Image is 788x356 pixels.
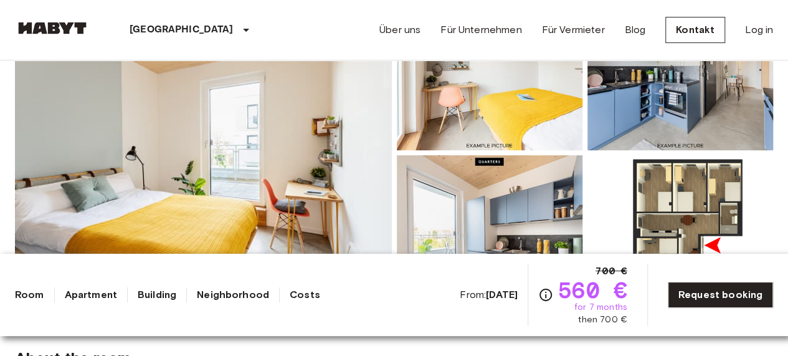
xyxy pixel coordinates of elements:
[665,17,725,43] a: Kontakt
[138,287,176,302] a: Building
[596,264,627,279] span: 700 €
[558,279,627,301] span: 560 €
[541,22,604,37] a: Für Vermieter
[440,22,521,37] a: Für Unternehmen
[587,155,773,319] img: Picture of unit DE-01-07-007-01Q
[624,22,645,37] a: Blog
[538,287,553,302] svg: Check cost overview for full price breakdown. Please note that discounts apply to new joiners onl...
[745,22,773,37] a: Log in
[290,287,320,302] a: Costs
[397,155,582,319] img: Picture of unit DE-01-07-007-01Q
[578,314,627,326] span: then 700 €
[486,289,518,301] b: [DATE]
[379,22,420,37] a: Über uns
[574,301,627,314] span: for 7 months
[197,287,269,302] a: Neighborhood
[130,22,234,37] p: [GEOGRAPHIC_DATA]
[65,287,117,302] a: Apartment
[15,22,90,34] img: Habyt
[668,282,773,308] a: Request booking
[460,288,518,302] span: From:
[15,287,44,302] a: Room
